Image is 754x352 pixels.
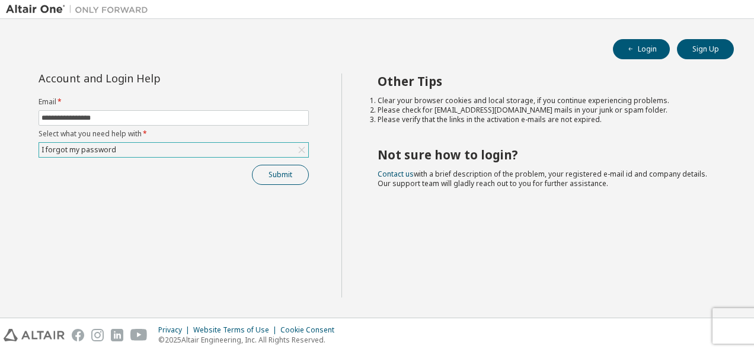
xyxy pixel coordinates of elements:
[378,96,713,105] li: Clear your browser cookies and local storage, if you continue experiencing problems.
[378,115,713,124] li: Please verify that the links in the activation e-mails are not expired.
[40,143,118,156] div: I forgot my password
[613,39,670,59] button: Login
[130,329,148,341] img: youtube.svg
[39,129,309,139] label: Select what you need help with
[252,165,309,185] button: Submit
[677,39,734,59] button: Sign Up
[378,73,713,89] h2: Other Tips
[111,329,123,341] img: linkedin.svg
[158,325,193,335] div: Privacy
[378,105,713,115] li: Please check for [EMAIL_ADDRESS][DOMAIN_NAME] mails in your junk or spam folder.
[39,143,308,157] div: I forgot my password
[378,169,707,188] span: with a brief description of the problem, your registered e-mail id and company details. Our suppo...
[280,325,341,335] div: Cookie Consent
[39,97,309,107] label: Email
[378,147,713,162] h2: Not sure how to login?
[39,73,255,83] div: Account and Login Help
[91,329,104,341] img: instagram.svg
[378,169,414,179] a: Contact us
[6,4,154,15] img: Altair One
[72,329,84,341] img: facebook.svg
[193,325,280,335] div: Website Terms of Use
[158,335,341,345] p: © 2025 Altair Engineering, Inc. All Rights Reserved.
[4,329,65,341] img: altair_logo.svg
